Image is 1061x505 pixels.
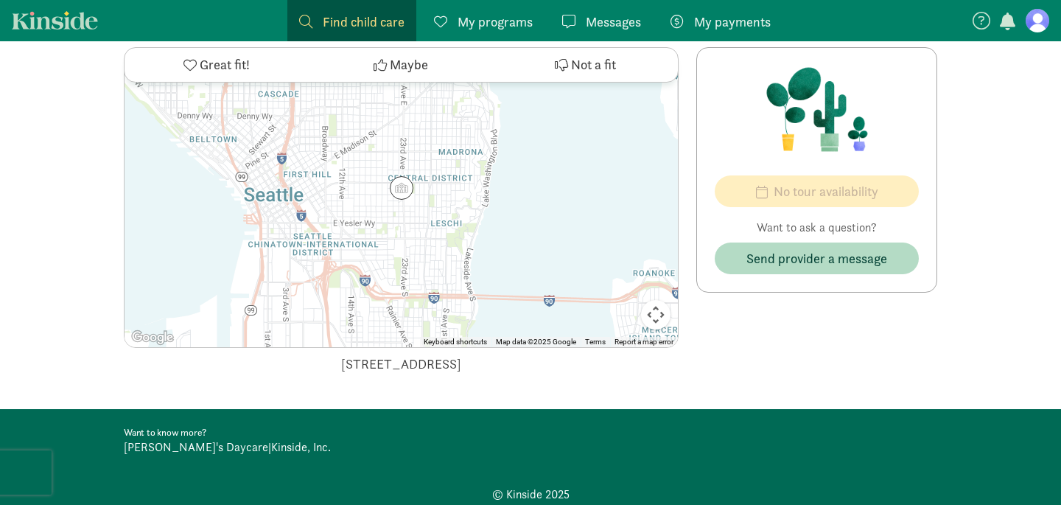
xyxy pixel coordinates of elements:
span: Messages [586,12,641,32]
strong: Want to know more? [124,426,206,439]
a: Kinside, Inc. [271,439,331,455]
span: Not a fit [571,55,616,75]
a: Kinside [12,11,98,29]
span: No tour availability [774,181,878,201]
span: Maybe [390,55,428,75]
span: My programs [458,12,533,32]
a: Terms [585,338,606,346]
button: Not a fit [494,48,678,82]
div: © Kinside 2025 [124,486,937,504]
span: Find child care [323,12,405,32]
span: My payments [694,12,771,32]
a: [PERSON_NAME]'s Daycare [124,439,268,455]
div: | [124,439,522,456]
button: Maybe [309,48,493,82]
button: Great fit! [125,48,309,82]
img: Google [128,328,177,347]
span: Map data ©2025 Google [496,338,576,346]
a: Open this area in Google Maps (opens a new window) [128,328,177,347]
button: No tour availability [715,175,919,207]
button: Map camera controls [641,300,670,330]
button: Send provider a message [715,243,919,274]
span: Great fit! [200,55,250,75]
p: Want to ask a question? [715,219,919,237]
span: Send provider a message [746,248,887,268]
div: [STREET_ADDRESS] [124,354,679,374]
button: Keyboard shortcuts [424,337,487,347]
a: Report a map error [614,338,673,346]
